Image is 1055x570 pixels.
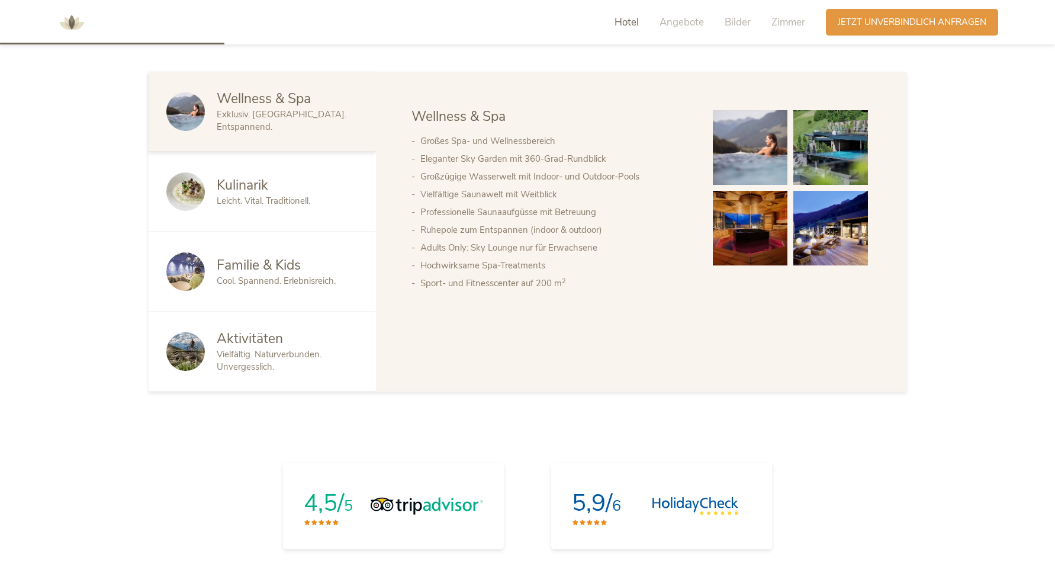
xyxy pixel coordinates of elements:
[652,497,739,515] img: HolidayCheck
[725,15,751,29] span: Bilder
[660,15,704,29] span: Angebote
[217,256,301,274] span: Familie & Kids
[420,185,689,203] li: Vielfältige Saunawelt mit Weitblick
[771,15,805,29] span: Zimmer
[217,108,346,133] span: Exklusiv. [GEOGRAPHIC_DATA]. Entspannend.
[838,16,986,28] span: Jetzt unverbindlich anfragen
[217,348,321,373] span: Vielfältig. Naturverbunden. Unvergesslich.
[217,195,310,207] span: Leicht. Vital. Traditionell.
[420,132,689,150] li: Großes Spa- und Wellnessbereich
[420,257,689,274] li: Hochwirksame Spa-Treatments
[420,274,689,292] li: Sport- und Fitnesscenter auf 200 m
[304,487,344,519] span: 4,5/
[420,168,689,185] li: Großzügige Wasserwelt mit Indoor- und Outdoor-Pools
[551,463,772,549] a: 5,9/6HolidayCheck
[562,277,566,286] sup: 2
[420,221,689,239] li: Ruhepole zum Entspannen (indoor & outdoor)
[371,497,483,515] img: Tripadvisor
[420,203,689,221] li: Professionelle Saunaaufgüsse mit Betreuung
[344,496,353,516] span: 5
[217,275,336,287] span: Cool. Spannend. Erlebnisreich.
[217,176,268,194] span: Kulinarik
[54,18,89,26] a: AMONTI & LUNARIS Wellnessresort
[420,239,689,257] li: Adults Only: Sky Lounge nur für Erwachsene
[612,496,621,516] span: 6
[411,107,506,126] span: Wellness & Spa
[54,5,89,40] img: AMONTI & LUNARIS Wellnessresort
[283,463,504,549] a: 4,5/5Tripadvisor
[572,487,612,519] span: 5,9/
[217,89,311,108] span: Wellness & Spa
[615,15,639,29] span: Hotel
[420,150,689,168] li: Eleganter Sky Garden mit 360-Grad-Rundblick
[217,329,283,348] span: Aktivitäten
